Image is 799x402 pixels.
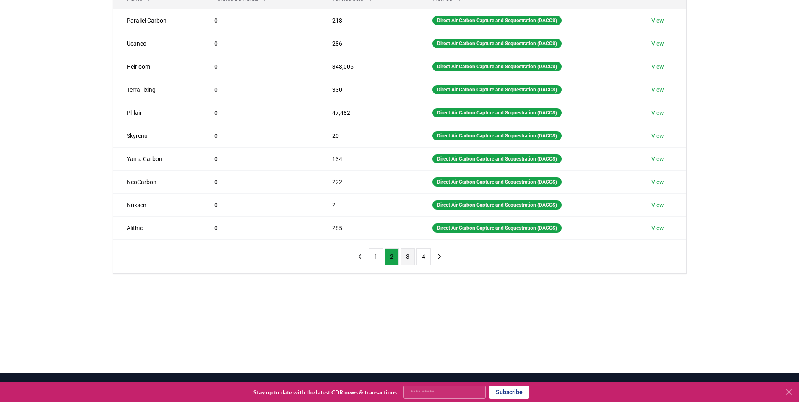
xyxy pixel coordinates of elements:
td: 0 [201,9,319,32]
button: 4 [416,248,431,265]
a: View [651,155,664,163]
td: 0 [201,124,319,147]
td: Parallel Carbon [113,9,201,32]
td: 286 [319,32,419,55]
div: Direct Air Carbon Capture and Sequestration (DACCS) [432,16,562,25]
a: View [651,62,664,71]
a: View [651,16,664,25]
div: Direct Air Carbon Capture and Sequestration (DACCS) [432,154,562,163]
a: View [651,109,664,117]
td: 0 [201,55,319,78]
button: 2 [385,248,399,265]
td: Alithic [113,216,201,239]
td: 47,482 [319,101,419,124]
td: 330 [319,78,419,101]
td: NeoCarbon [113,170,201,193]
a: View [651,86,664,94]
div: Direct Air Carbon Capture and Sequestration (DACCS) [432,223,562,233]
button: next page [432,248,447,265]
a: View [651,39,664,48]
button: previous page [353,248,367,265]
td: 0 [201,170,319,193]
div: Direct Air Carbon Capture and Sequestration (DACCS) [432,62,562,71]
div: Direct Air Carbon Capture and Sequestration (DACCS) [432,177,562,187]
button: 1 [369,248,383,265]
td: 222 [319,170,419,193]
div: Direct Air Carbon Capture and Sequestration (DACCS) [432,39,562,48]
td: 0 [201,193,319,216]
button: 3 [401,248,415,265]
td: 0 [201,216,319,239]
td: Yama Carbon [113,147,201,170]
td: 0 [201,147,319,170]
td: Skyrenu [113,124,201,147]
td: 20 [319,124,419,147]
div: Direct Air Carbon Capture and Sequestration (DACCS) [432,85,562,94]
td: 0 [201,78,319,101]
td: 2 [319,193,419,216]
div: Direct Air Carbon Capture and Sequestration (DACCS) [432,131,562,140]
div: Direct Air Carbon Capture and Sequestration (DACCS) [432,200,562,210]
a: View [651,201,664,209]
td: Heirloom [113,55,201,78]
td: 0 [201,101,319,124]
td: 0 [201,32,319,55]
td: Phlair [113,101,201,124]
td: TerraFixing [113,78,201,101]
td: Nūxsen [113,193,201,216]
td: 218 [319,9,419,32]
a: View [651,224,664,232]
td: 343,005 [319,55,419,78]
td: 134 [319,147,419,170]
td: 285 [319,216,419,239]
a: View [651,132,664,140]
a: View [651,178,664,186]
td: Ucaneo [113,32,201,55]
div: Direct Air Carbon Capture and Sequestration (DACCS) [432,108,562,117]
